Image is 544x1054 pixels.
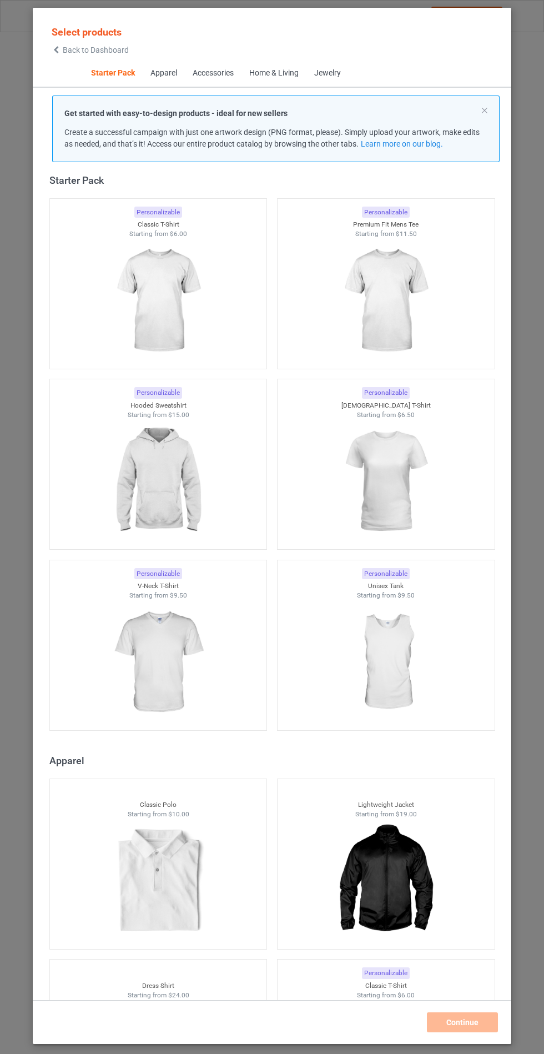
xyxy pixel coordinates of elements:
[278,800,495,810] div: Lightweight Jacket
[50,810,267,819] div: Starting from
[170,591,187,599] span: $9.50
[278,229,495,239] div: Starting from
[336,419,435,544] img: regular.jpg
[397,411,415,419] span: $6.50
[134,568,182,580] div: Personalizable
[278,591,495,600] div: Starting from
[108,239,208,363] img: regular.jpg
[64,128,480,148] span: Create a successful campaign with just one artwork design (PNG format, please). Simply upload you...
[362,967,410,979] div: Personalizable
[278,581,495,591] div: Unisex Tank
[168,810,189,818] span: $10.00
[360,139,442,148] a: Learn more on our blog.
[52,26,122,38] span: Select products
[278,410,495,420] div: Starting from
[249,68,298,79] div: Home & Living
[278,991,495,1000] div: Starting from
[336,819,435,943] img: regular.jpg
[50,220,267,229] div: Classic T-Shirt
[49,174,500,187] div: Starter Pack
[83,60,142,87] span: Starter Pack
[396,810,417,818] span: $19.00
[170,230,187,238] span: $6.00
[396,230,417,238] span: $11.50
[397,591,415,599] span: $9.50
[362,207,410,218] div: Personalizable
[50,401,267,410] div: Hooded Sweatshirt
[50,991,267,1000] div: Starting from
[397,991,415,999] span: $6.00
[278,810,495,819] div: Starting from
[362,568,410,580] div: Personalizable
[108,819,208,943] img: regular.jpg
[108,419,208,544] img: regular.jpg
[168,411,189,419] span: $15.00
[108,600,208,725] img: regular.jpg
[50,591,267,600] div: Starting from
[49,754,500,767] div: Apparel
[278,981,495,991] div: Classic T-Shirt
[64,109,288,118] strong: Get started with easy-to-design products - ideal for new sellers
[50,981,267,991] div: Dress Shirt
[50,229,267,239] div: Starting from
[134,207,182,218] div: Personalizable
[50,581,267,591] div: V-Neck T-Shirt
[362,387,410,399] div: Personalizable
[50,410,267,420] div: Starting from
[168,991,189,999] span: $24.00
[50,800,267,810] div: Classic Polo
[336,239,435,363] img: regular.jpg
[192,68,233,79] div: Accessories
[278,401,495,410] div: [DEMOGRAPHIC_DATA] T-Shirt
[336,600,435,725] img: regular.jpg
[150,68,177,79] div: Apparel
[278,220,495,229] div: Premium Fit Mens Tee
[314,68,340,79] div: Jewelry
[63,46,129,54] span: Back to Dashboard
[134,387,182,399] div: Personalizable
